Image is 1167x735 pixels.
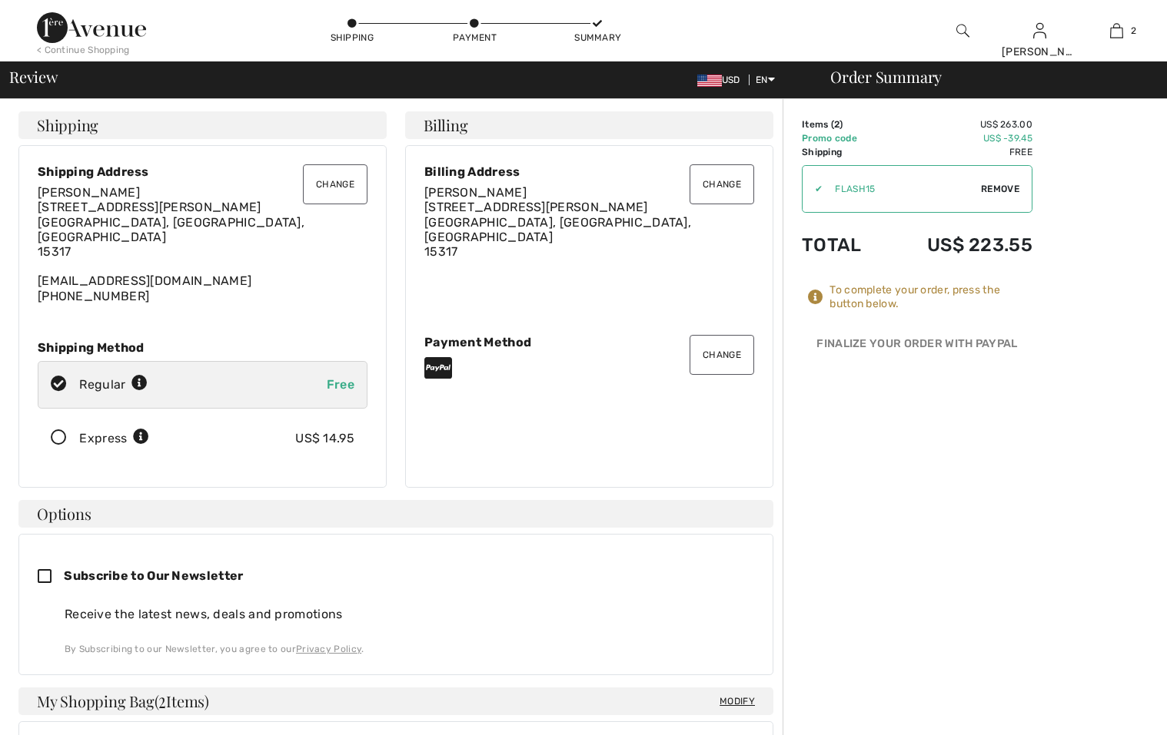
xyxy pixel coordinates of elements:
[690,164,754,204] button: Change
[37,118,98,133] span: Shipping
[424,335,754,349] div: Payment Method
[1131,24,1136,38] span: 2
[1033,22,1046,40] img: My Info
[38,185,367,303] div: [EMAIL_ADDRESS][DOMAIN_NAME] [PHONE_NUMBER]
[79,429,149,448] div: Express
[327,377,354,392] span: Free
[802,219,885,271] td: Total
[830,283,1032,311] div: To complete your order, press the button below.
[158,690,166,710] span: 2
[329,31,375,45] div: Shipping
[802,131,885,145] td: Promo code
[65,642,754,656] div: By Subscribing to our Newsletter, you agree to our .
[981,182,1019,196] span: Remove
[452,31,498,45] div: Payment
[823,166,981,212] input: Promo code
[37,43,130,57] div: < Continue Shopping
[296,644,361,654] a: Privacy Policy
[38,164,367,179] div: Shipping Address
[802,336,1032,359] div: Finalize Your Order with PayPal
[812,69,1158,84] div: Order Summary
[424,200,691,259] span: [STREET_ADDRESS][PERSON_NAME] [GEOGRAPHIC_DATA], [GEOGRAPHIC_DATA], [GEOGRAPHIC_DATA] 15317
[1110,22,1123,40] img: My Bag
[1002,44,1077,60] div: [PERSON_NAME]
[295,429,354,448] div: US$ 14.95
[1033,23,1046,38] a: Sign In
[79,376,148,394] div: Regular
[424,185,527,200] span: [PERSON_NAME]
[18,500,773,528] h4: Options
[9,69,58,84] span: Review
[37,12,146,43] img: 1ère Avenue
[38,185,140,200] span: [PERSON_NAME]
[303,164,367,204] button: Change
[424,164,754,179] div: Billing Address
[18,687,773,715] h4: My Shopping Bag
[885,145,1032,159] td: Free
[38,200,304,259] span: [STREET_ADDRESS][PERSON_NAME] [GEOGRAPHIC_DATA], [GEOGRAPHIC_DATA], [GEOGRAPHIC_DATA] 15317
[424,118,467,133] span: Billing
[574,31,620,45] div: Summary
[720,694,755,709] span: Modify
[802,118,885,131] td: Items ( )
[956,22,969,40] img: search the website
[834,119,840,130] span: 2
[885,131,1032,145] td: US$ -39.45
[65,605,754,624] div: Receive the latest news, deals and promotions
[1079,22,1154,40] a: 2
[697,74,722,87] img: US Dollar
[155,690,209,711] span: ( Items)
[802,145,885,159] td: Shipping
[756,74,775,85] span: EN
[885,118,1032,131] td: US$ 263.00
[38,340,367,355] div: Shipping Method
[885,219,1032,271] td: US$ 223.55
[697,74,746,85] span: USD
[64,568,243,583] span: Subscribe to Our Newsletter
[803,182,823,196] div: ✔
[690,335,754,375] button: Change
